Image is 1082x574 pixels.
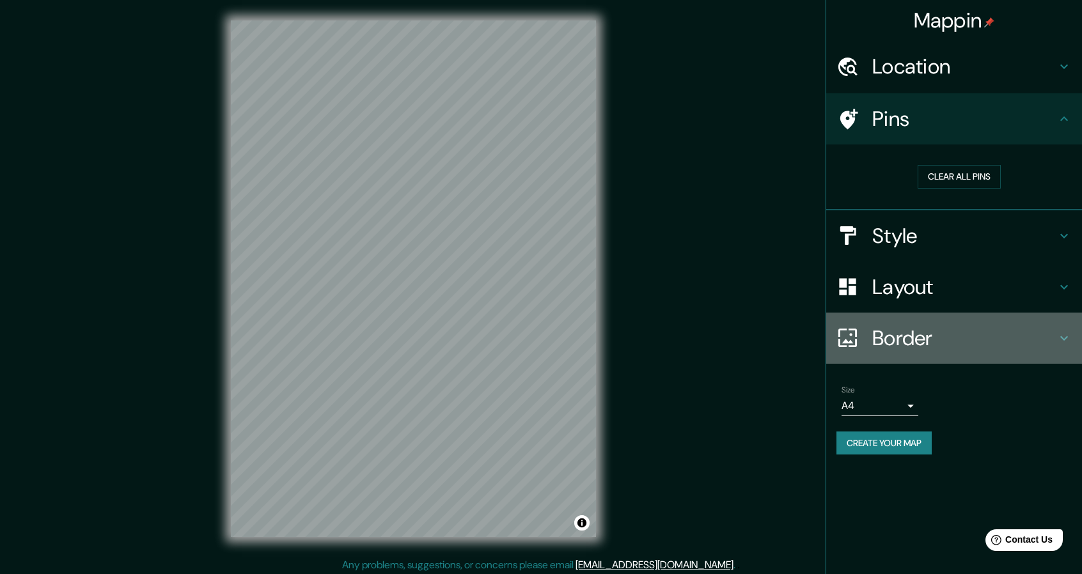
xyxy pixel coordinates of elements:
[914,8,995,33] h4: Mappin
[342,557,735,573] p: Any problems, suggestions, or concerns please email .
[836,431,932,455] button: Create your map
[576,558,733,571] a: [EMAIL_ADDRESS][DOMAIN_NAME]
[737,557,740,573] div: .
[826,210,1082,261] div: Style
[826,261,1082,313] div: Layout
[872,54,1056,79] h4: Location
[918,165,1001,189] button: Clear all pins
[826,41,1082,92] div: Location
[872,223,1056,249] h4: Style
[231,20,596,537] canvas: Map
[826,313,1082,364] div: Border
[826,93,1082,144] div: Pins
[872,274,1056,300] h4: Layout
[968,524,1068,560] iframe: Help widget launcher
[872,106,1056,132] h4: Pins
[842,384,855,395] label: Size
[984,17,994,27] img: pin-icon.png
[735,557,737,573] div: .
[842,396,918,416] div: A4
[872,325,1056,351] h4: Border
[574,515,590,531] button: Toggle attribution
